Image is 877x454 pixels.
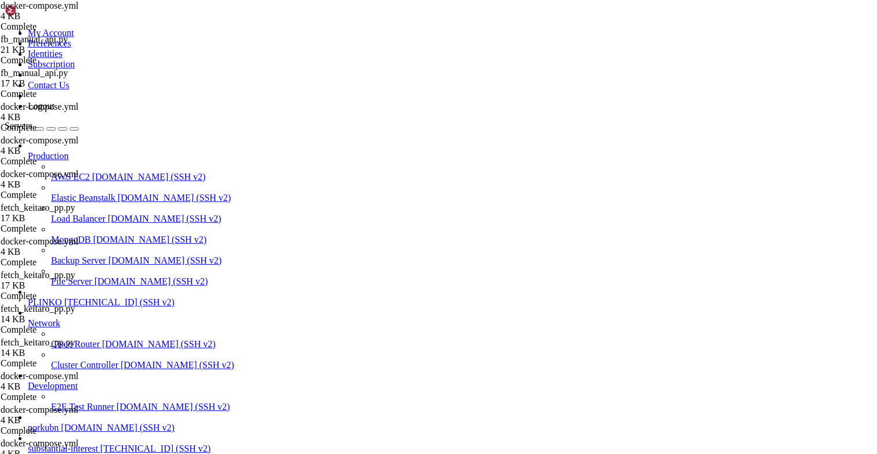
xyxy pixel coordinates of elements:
[1,236,117,257] span: docker-compose.yml
[1,68,117,89] span: fb_manual_api.py
[1,1,78,10] span: docker-compose.yml
[1,270,75,280] span: fetch_keitaro_pp.py
[1,224,117,234] div: Complete
[1,112,117,122] div: 4 KB
[1,122,117,133] div: Complete
[1,135,117,156] span: docker-compose.yml
[1,78,117,89] div: 17 KB
[1,146,117,156] div: 4 KB
[1,314,117,325] div: 14 KB
[1,392,117,402] div: Complete
[1,89,117,99] div: Complete
[1,358,117,369] div: Complete
[1,270,117,291] span: fetch_keitaro_pp.py
[1,291,117,301] div: Complete
[1,11,117,21] div: 4 KB
[1,405,117,426] span: docker-compose.yml
[1,190,117,200] div: Complete
[1,348,117,358] div: 14 KB
[1,438,78,448] span: docker-compose.yml
[1,371,78,381] span: docker-compose.yml
[1,371,117,392] span: docker-compose.yml
[1,213,117,224] div: 17 KB
[1,55,117,66] div: Complete
[1,21,117,32] div: Complete
[1,280,117,291] div: 17 KB
[1,337,75,347] span: fetch_keitaro_pp.py
[1,68,68,78] span: fb_manual_api.py
[1,179,117,190] div: 4 KB
[1,257,117,268] div: Complete
[1,337,117,358] span: fetch_keitaro_pp.py
[1,381,117,392] div: 4 KB
[1,169,78,179] span: docker-compose.yml
[1,415,117,426] div: 4 KB
[1,102,78,111] span: docker-compose.yml
[1,304,75,314] span: fetch_keitaro_pp.py
[1,169,117,190] span: docker-compose.yml
[1,135,78,145] span: docker-compose.yml
[1,102,117,122] span: docker-compose.yml
[1,34,68,44] span: fb_manual_api.py
[1,236,78,246] span: docker-compose.yml
[1,325,117,335] div: Complete
[1,304,117,325] span: fetch_keitaro_pp.py
[1,203,75,212] span: fetch_keitaro_pp.py
[1,34,117,55] span: fb_manual_api.py
[1,45,117,55] div: 21 KB
[1,203,117,224] span: fetch_keitaro_pp.py
[1,1,117,21] span: docker-compose.yml
[1,247,117,257] div: 4 KB
[1,156,117,167] div: Complete
[1,405,78,415] span: docker-compose.yml
[1,426,117,436] div: Complete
